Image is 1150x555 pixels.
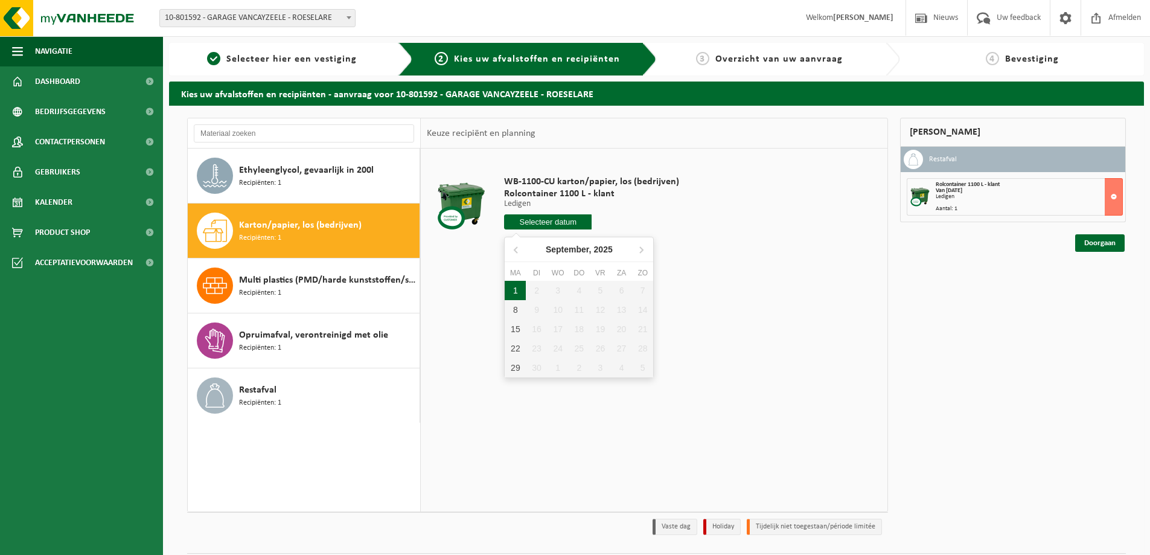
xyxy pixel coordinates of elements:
[188,204,420,258] button: Karton/papier, los (bedrijven) Recipiënten: 1
[239,163,374,178] span: Ethyleenglycol, gevaarlijk in 200l
[35,66,80,97] span: Dashboard
[505,300,526,319] div: 8
[569,267,590,279] div: do
[239,383,276,397] span: Restafval
[35,36,72,66] span: Navigatie
[526,267,547,279] div: di
[936,187,962,194] strong: Van [DATE]
[194,124,414,143] input: Materiaal zoeken
[505,319,526,339] div: 15
[833,13,893,22] strong: [PERSON_NAME]
[239,233,281,244] span: Recipiënten: 1
[653,519,697,535] li: Vaste dag
[239,273,417,287] span: Multi plastics (PMD/harde kunststoffen/spanbanden/EPS/folie naturel/folie gemengd)
[35,127,105,157] span: Contactpersonen
[35,97,106,127] span: Bedrijfsgegevens
[239,328,388,342] span: Opruimafval, verontreinigd met olie
[1005,54,1059,64] span: Bevestiging
[986,52,999,65] span: 4
[505,358,526,377] div: 29
[169,82,1144,105] h2: Kies uw afvalstoffen en recipiënten - aanvraag voor 10-801592 - GARAGE VANCAYZEELE - ROESELARE
[936,206,1122,212] div: Aantal: 1
[504,214,592,229] input: Selecteer datum
[936,181,1000,188] span: Rolcontainer 1100 L - klant
[435,52,448,65] span: 2
[696,52,709,65] span: 3
[929,150,957,169] h3: Restafval
[590,267,611,279] div: vr
[900,118,1126,147] div: [PERSON_NAME]
[188,313,420,368] button: Opruimafval, verontreinigd met olie Recipiënten: 1
[715,54,843,64] span: Overzicht van uw aanvraag
[936,194,1122,200] div: Ledigen
[35,157,80,187] span: Gebruikers
[504,176,679,188] span: WB-1100-CU karton/papier, los (bedrijven)
[504,188,679,200] span: Rolcontainer 1100 L - klant
[541,240,618,259] div: September,
[594,245,613,254] i: 2025
[239,218,362,233] span: Karton/papier, los (bedrijven)
[239,342,281,354] span: Recipiënten: 1
[703,519,741,535] li: Holiday
[35,217,90,248] span: Product Shop
[548,267,569,279] div: wo
[188,258,420,313] button: Multi plastics (PMD/harde kunststoffen/spanbanden/EPS/folie naturel/folie gemengd) Recipiënten: 1
[35,248,133,278] span: Acceptatievoorwaarden
[239,397,281,409] span: Recipiënten: 1
[239,287,281,299] span: Recipiënten: 1
[505,267,526,279] div: ma
[159,9,356,27] span: 10-801592 - GARAGE VANCAYZEELE - ROESELARE
[35,187,72,217] span: Kalender
[454,54,620,64] span: Kies uw afvalstoffen en recipiënten
[188,149,420,204] button: Ethyleenglycol, gevaarlijk in 200l Recipiënten: 1
[611,267,632,279] div: za
[505,281,526,300] div: 1
[504,200,679,208] p: Ledigen
[632,267,653,279] div: zo
[747,519,882,535] li: Tijdelijk niet toegestaan/période limitée
[421,118,541,149] div: Keuze recipiënt en planning
[1075,234,1125,252] a: Doorgaan
[505,339,526,358] div: 22
[175,52,389,66] a: 1Selecteer hier een vestiging
[188,368,420,423] button: Restafval Recipiënten: 1
[226,54,357,64] span: Selecteer hier een vestiging
[160,10,355,27] span: 10-801592 - GARAGE VANCAYZEELE - ROESELARE
[239,178,281,189] span: Recipiënten: 1
[207,52,220,65] span: 1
